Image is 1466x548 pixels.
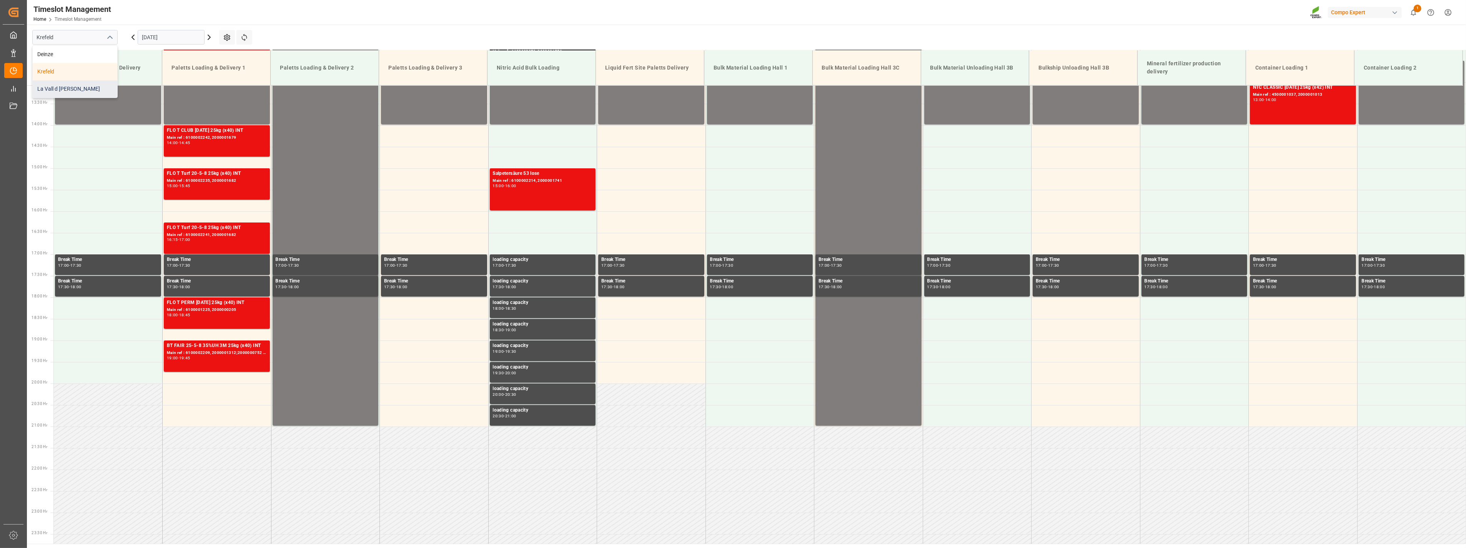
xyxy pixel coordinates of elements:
[940,285,951,289] div: 18:00
[384,264,395,267] div: 17:00
[721,285,722,289] div: -
[58,285,69,289] div: 17:30
[32,122,47,126] span: 14:00 Hr
[167,264,178,267] div: 17:00
[1145,264,1156,267] div: 17:00
[1145,277,1245,285] div: Break Time
[167,299,267,307] div: FLO T PERM [DATE] 25kg (x40) INT
[1374,285,1385,289] div: 18:00
[276,277,376,285] div: Break Time
[493,307,504,310] div: 18:00
[179,313,190,317] div: 18:45
[938,264,939,267] div: -
[1036,256,1136,264] div: Break Time
[167,285,178,289] div: 17:30
[493,385,593,393] div: loading capacity
[940,264,951,267] div: 17:30
[384,256,484,264] div: Break Time
[831,264,842,267] div: 17:30
[493,285,504,289] div: 17:30
[32,272,47,277] span: 17:30 Hr
[1157,285,1168,289] div: 18:00
[32,208,47,212] span: 16:00 Hr
[32,251,47,255] span: 17:00 Hr
[396,264,408,267] div: 17:30
[167,232,267,238] div: Main ref : 6100002241, 2000001682
[178,285,179,289] div: -
[1310,6,1323,19] img: Screenshot%202023-09-29%20at%2010.02.21.png_1712312052.png
[1252,61,1348,75] div: Container Loading 1
[167,342,267,350] div: BT FAIR 25-5-8 35%UH 3M 25kg (x40) INT
[1145,285,1156,289] div: 17:30
[1048,264,1059,267] div: 17:30
[493,299,593,307] div: loading capacity
[1374,264,1385,267] div: 17:30
[179,356,190,360] div: 19:45
[938,285,939,289] div: -
[710,256,810,264] div: Break Time
[927,256,1027,264] div: Break Time
[32,316,47,320] span: 18:30 Hr
[1145,256,1245,264] div: Break Time
[1047,264,1048,267] div: -
[286,285,288,289] div: -
[830,264,831,267] div: -
[493,256,593,264] div: loading capacity
[384,285,395,289] div: 17:30
[1253,264,1264,267] div: 17:00
[167,224,267,232] div: FLO T Turf 20-5-8 25kg (x40) INT
[1405,4,1422,21] button: show 1 new notifications
[601,285,612,289] div: 17:30
[505,307,516,310] div: 18:30
[504,264,505,267] div: -
[614,264,625,267] div: 17:30
[1265,264,1276,267] div: 17:30
[505,350,516,353] div: 19:30
[1328,5,1405,20] button: Compo Expert
[612,285,614,289] div: -
[1422,4,1439,21] button: Help Center
[32,531,47,535] span: 23:30 Hr
[396,285,408,289] div: 18:00
[32,445,47,449] span: 21:30 Hr
[927,277,1027,285] div: Break Time
[178,141,179,144] div: -
[1362,285,1373,289] div: 17:30
[493,393,504,396] div: 20:00
[395,264,396,267] div: -
[178,313,179,317] div: -
[1144,56,1240,79] div: Mineral fertilizer production delivery
[493,407,593,414] div: loading capacity
[167,238,178,241] div: 16:15
[493,364,593,371] div: loading capacity
[167,170,267,178] div: FLO T Turf 20-5-8 25kg (x40) INT
[167,277,267,285] div: Break Time
[103,32,115,43] button: close menu
[32,186,47,191] span: 15:30 Hr
[179,285,190,289] div: 18:00
[614,285,625,289] div: 18:00
[276,256,376,264] div: Break Time
[167,135,267,141] div: Main ref : 6100002242, 2000001679
[722,285,734,289] div: 18:00
[1036,277,1136,285] div: Break Time
[32,488,47,492] span: 22:30 Hr
[178,184,179,188] div: -
[32,359,47,363] span: 19:30 Hr
[505,285,516,289] div: 18:00
[819,285,830,289] div: 17:30
[286,264,288,267] div: -
[505,414,516,418] div: 21:00
[178,238,179,241] div: -
[493,277,593,285] div: loading capacity
[1253,256,1353,264] div: Break Time
[384,277,484,285] div: Break Time
[927,264,939,267] div: 17:00
[504,285,505,289] div: -
[493,178,593,184] div: Main ref : 6100002214, 2000001741
[1253,98,1264,101] div: 13:00
[276,285,287,289] div: 17:30
[1362,256,1462,264] div: Break Time
[601,264,612,267] div: 17:00
[1253,285,1264,289] div: 17:30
